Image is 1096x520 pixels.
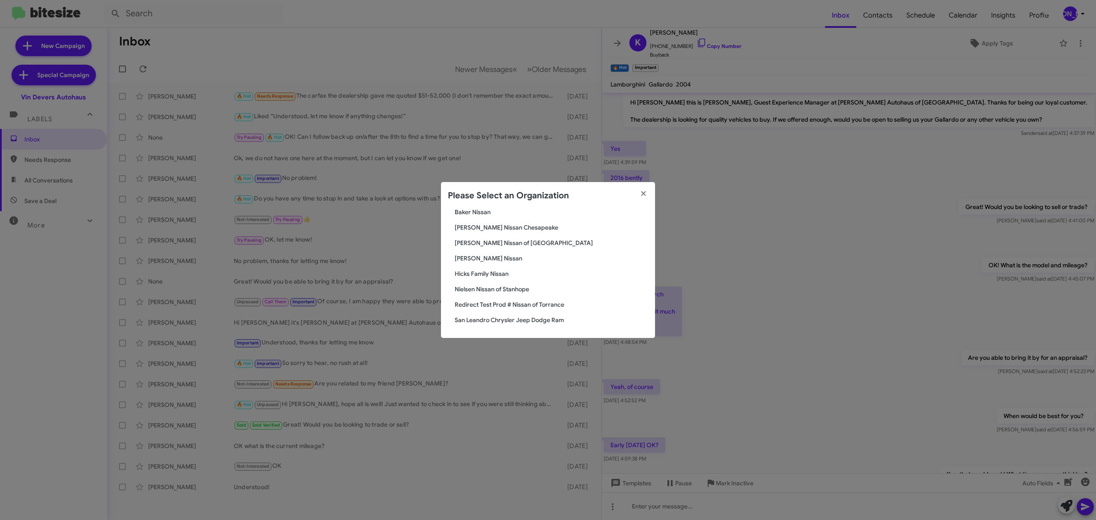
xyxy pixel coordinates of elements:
span: Baker Nissan [455,208,648,216]
span: Redirect Test Prod # Nissan of Torrance [455,300,648,309]
span: Hicks Family Nissan [455,269,648,278]
span: [PERSON_NAME] Nissan Chesapeake [455,223,648,232]
span: [PERSON_NAME] Nissan [455,254,648,263]
span: Nielsen Nissan of Stanhope [455,285,648,293]
h2: Please Select an Organization [448,189,569,203]
span: [PERSON_NAME] Nissan of [GEOGRAPHIC_DATA] [455,239,648,247]
span: San Leandro Chrysler Jeep Dodge Ram [455,316,648,324]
